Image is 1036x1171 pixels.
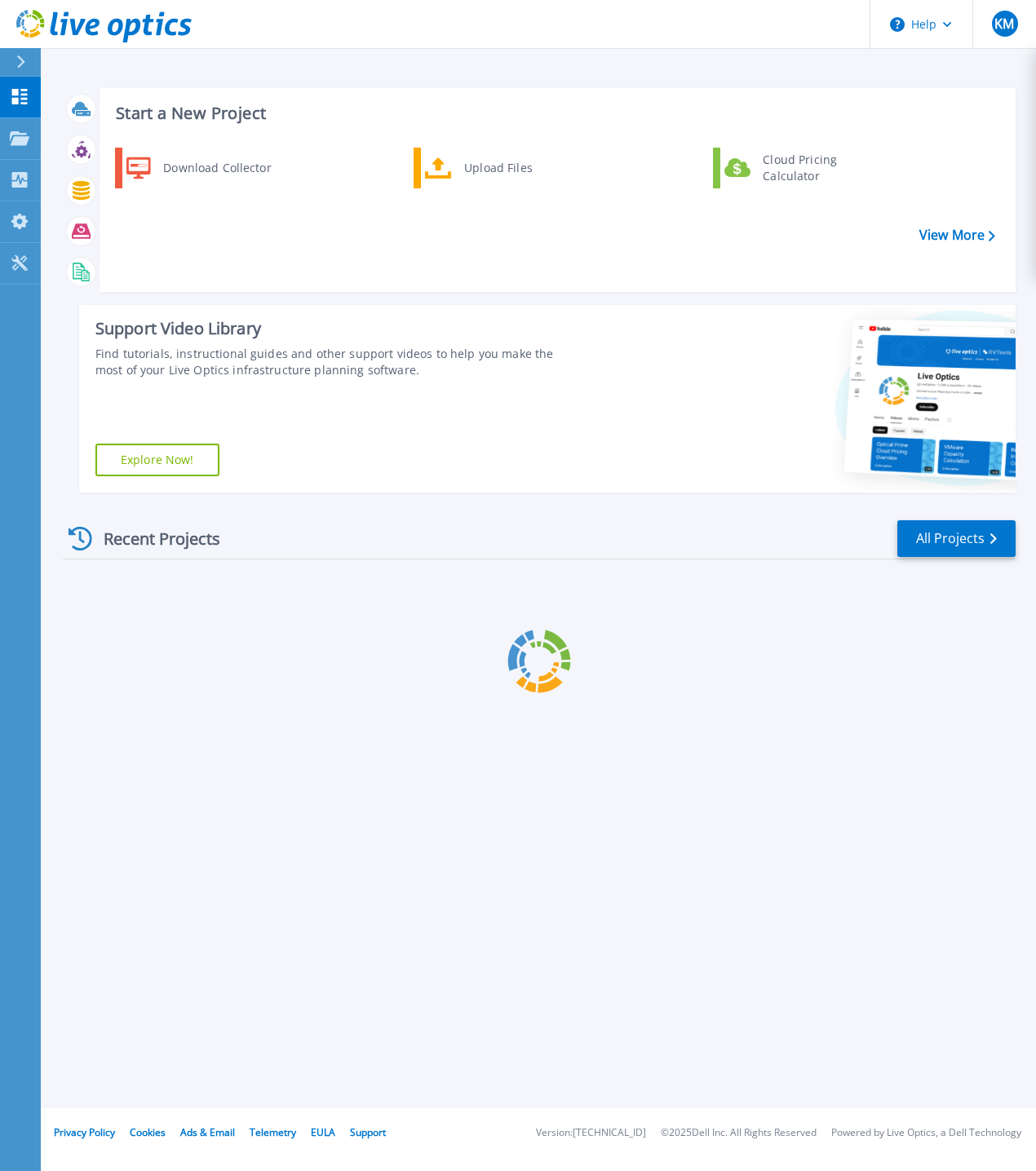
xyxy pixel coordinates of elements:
[897,520,1016,557] a: All Projects
[311,1125,335,1139] a: EULA
[536,1128,646,1138] li: Version: [TECHNICAL_ID]
[180,1125,235,1139] a: Ads & Email
[350,1125,386,1139] a: Support
[713,148,880,188] a: Cloud Pricing Calculator
[155,152,278,184] div: Download Collector
[755,152,875,184] div: Cloud Pricing Calculator
[994,17,1014,30] span: KM
[919,228,995,243] a: View More
[130,1125,166,1139] a: Cookies
[456,152,577,184] div: Upload Files
[115,148,282,188] a: Download Collector
[831,1128,1021,1138] li: Powered by Live Optics, a Dell Technology
[116,104,994,122] h3: Start a New Project
[54,1125,115,1139] a: Privacy Policy
[414,148,581,188] a: Upload Files
[250,1125,296,1139] a: Telemetry
[661,1128,817,1138] li: © 2025 Dell Inc. All Rights Reserved
[63,519,242,559] div: Recent Projects
[95,444,219,476] a: Explore Now!
[95,346,582,378] div: Find tutorials, instructional guides and other support videos to help you make the most of your L...
[95,318,582,339] div: Support Video Library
